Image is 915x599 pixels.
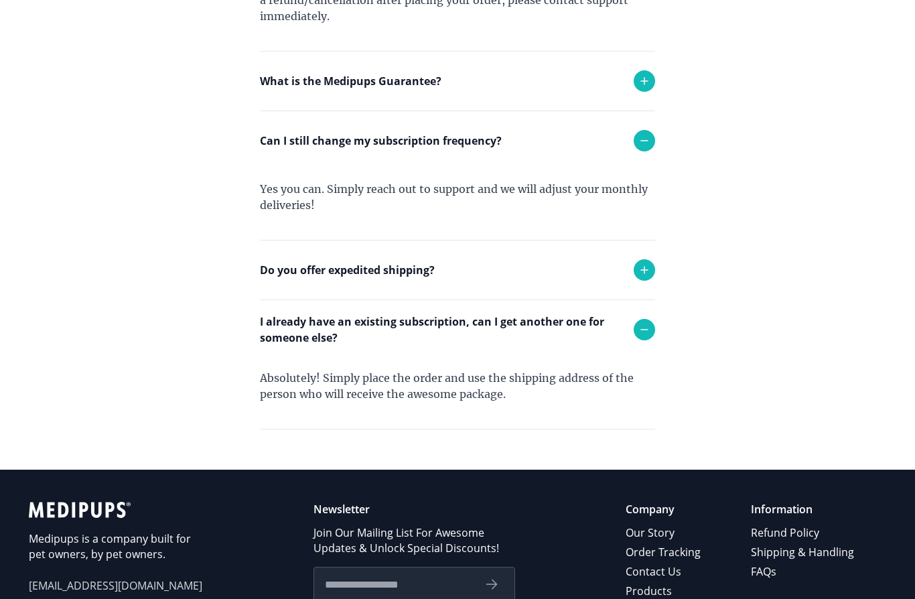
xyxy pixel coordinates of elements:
p: Join Our Mailing List For Awesome Updates & Unlock Special Discounts! [313,525,515,556]
p: Newsletter [313,502,515,517]
p: Company [626,502,703,517]
p: What is the Medipups Guarantee? [260,73,441,89]
div: Yes you can. Simply reach out to support and we will adjust your monthly deliveries! [260,170,655,240]
div: If you received the wrong product or your product was damaged in transit, we will replace it with... [260,111,655,196]
a: Refund Policy [751,523,856,543]
p: Can I still change my subscription frequency? [260,133,502,149]
p: Do you offer expedited shipping? [260,262,435,278]
p: Information [751,502,856,517]
a: Contact Us [626,562,703,582]
a: Our Story [626,523,703,543]
div: Yes we do! Please reach out to support and we will try to accommodate any request. [260,299,655,369]
div: Absolutely! Simply place the order and use the shipping address of the person who will receive th... [260,359,655,429]
span: [EMAIL_ADDRESS][DOMAIN_NAME] [29,578,203,594]
a: Shipping & Handling [751,543,856,562]
a: FAQs [751,562,856,582]
a: Order Tracking [626,543,703,562]
p: I already have an existing subscription, can I get another one for someone else? [260,314,620,346]
p: Medipups is a company built for pet owners, by pet owners. [29,531,203,562]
